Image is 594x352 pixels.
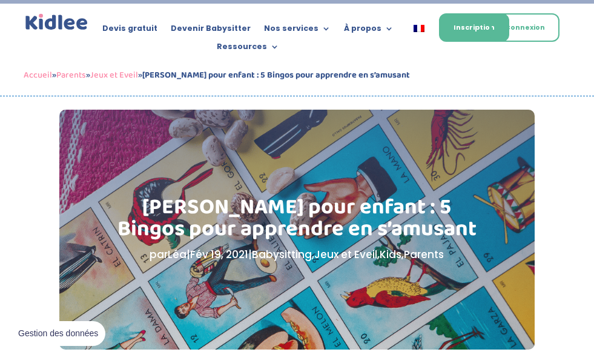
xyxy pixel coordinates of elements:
[90,68,138,82] a: Jeux et Eveil
[380,247,401,262] a: Kids
[168,247,186,262] a: Léa
[490,13,559,42] a: Connexion
[24,12,89,32] a: Kidlee Logo
[11,321,105,347] button: Gestion des données
[171,24,251,38] a: Devenir Babysitter
[142,68,410,82] strong: [PERSON_NAME] pour enfant : 5 Bingos pour apprendre en s’amusant
[24,12,89,32] img: logo_kidlee_bleu
[24,68,410,82] span: » » »
[56,68,86,82] a: Parents
[113,246,481,264] p: par | | , , ,
[344,24,394,38] a: À propos
[414,25,424,32] img: Français
[102,24,157,38] a: Devis gratuit
[18,328,98,339] span: Gestion des données
[24,68,52,82] a: Accueil
[264,24,331,38] a: Nos services
[113,196,481,246] h1: [PERSON_NAME] pour enfant : 5 Bingos pour apprendre en s’amusant
[252,247,312,262] a: Babysitting
[439,13,509,42] a: Inscription
[314,247,377,262] a: Jeux et Eveil
[190,247,248,262] span: Fév 19, 2021
[404,247,444,262] a: Parents
[217,42,279,56] a: Ressources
